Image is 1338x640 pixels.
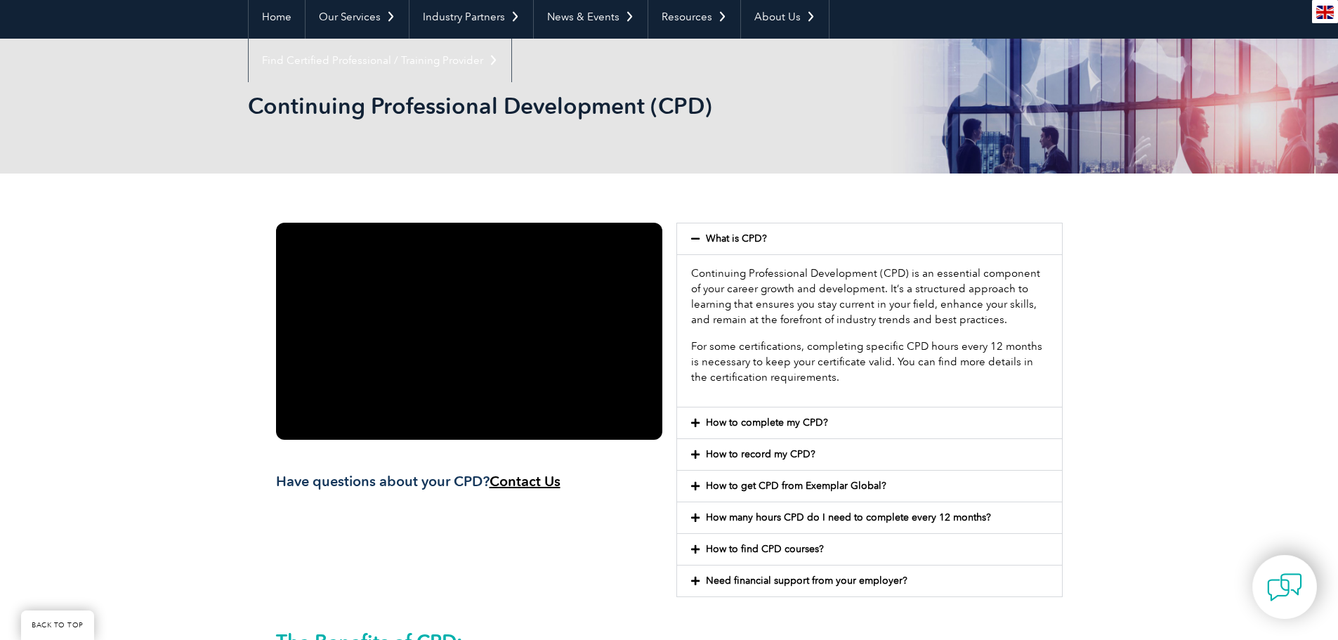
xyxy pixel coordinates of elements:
img: en [1316,6,1334,19]
h3: Have questions about your CPD? [276,473,662,490]
a: How to complete my CPD? [706,417,828,429]
a: Find Certified Professional / Training Provider [249,39,511,82]
a: What is CPD? [706,233,767,244]
p: Continuing Professional Development (CPD) is an essential component of your career growth and dev... [691,266,1048,327]
iframe: Continuing Professional Development (CPD) [276,223,662,440]
img: contact-chat.png [1267,570,1302,605]
a: How many hours CPD do I need to complete every 12 months? [706,511,991,523]
a: How to find CPD courses? [706,543,824,555]
div: What is CPD? [677,223,1062,254]
p: For some certifications, completing specific CPD hours every 12 months is necessary to keep your ... [691,339,1048,385]
a: How to get CPD from Exemplar Global? [706,480,886,492]
div: How many hours CPD do I need to complete every 12 months? [677,502,1062,533]
a: BACK TO TOP [21,610,94,640]
div: How to find CPD courses? [677,534,1062,565]
div: How to get CPD from Exemplar Global? [677,471,1062,502]
div: What is CPD? [677,254,1062,407]
h2: Continuing Professional Development (CPD) [248,95,838,117]
div: How to complete my CPD? [677,407,1062,438]
a: How to record my CPD? [706,448,815,460]
a: Need financial support from your employer? [706,575,907,587]
div: Need financial support from your employer? [677,566,1062,596]
a: Contact Us [490,473,560,490]
div: How to record my CPD? [677,439,1062,470]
